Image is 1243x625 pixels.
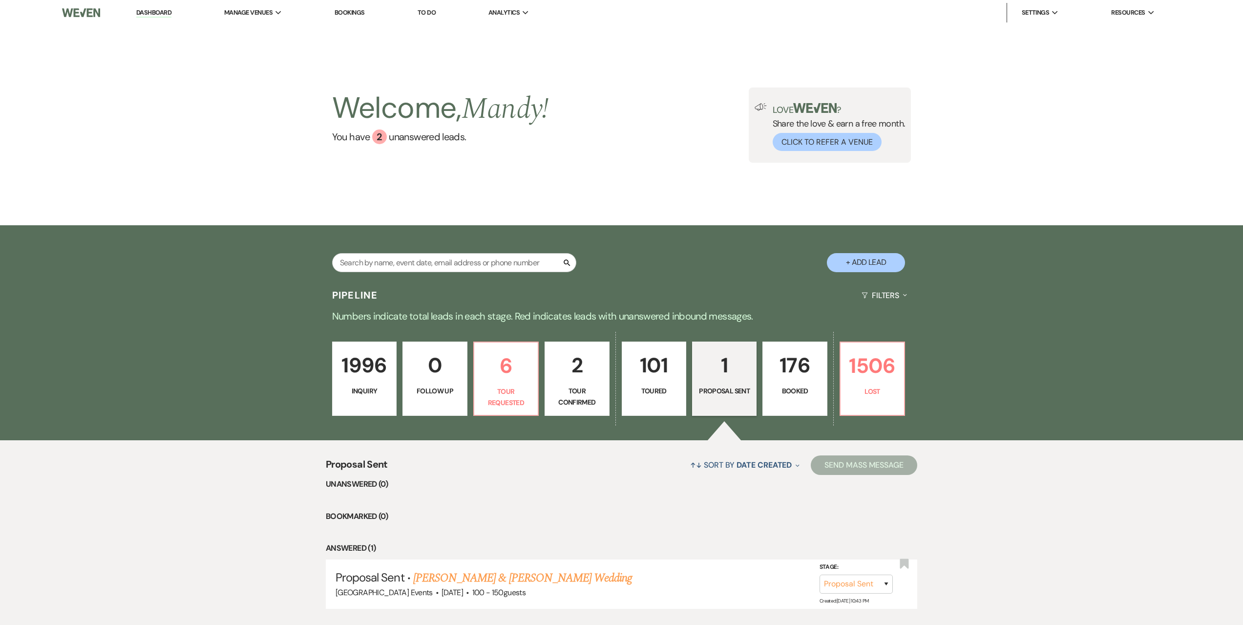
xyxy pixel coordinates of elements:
[332,288,378,302] h3: Pipeline
[332,342,397,416] a: 1996Inquiry
[698,349,750,382] p: 1
[372,129,387,144] div: 2
[473,342,539,416] a: 6Tour Requested
[409,349,461,382] p: 0
[336,570,404,585] span: Proposal Sent
[827,253,905,272] button: + Add Lead
[846,349,898,382] p: 1506
[769,349,821,382] p: 176
[846,386,898,397] p: Lost
[224,8,273,18] span: Manage Venues
[418,8,436,17] a: To Do
[326,542,917,555] li: Answered (1)
[811,455,917,475] button: Send Mass Message
[326,478,917,491] li: Unanswered (0)
[442,587,463,598] span: [DATE]
[62,2,100,23] img: Weven Logo
[462,86,549,131] span: Mandy !
[551,386,603,408] p: Tour Confirmed
[773,103,906,114] p: Love ?
[326,510,917,523] li: Bookmarked (0)
[737,460,792,470] span: Date Created
[338,349,390,382] p: 1996
[332,87,549,129] h2: Welcome,
[480,349,532,382] p: 6
[773,133,882,151] button: Click to Refer a Venue
[755,103,767,111] img: loud-speaker-illustration.svg
[628,386,680,396] p: Toured
[545,342,609,416] a: 2Tour Confirmed
[1111,8,1145,18] span: Resources
[686,452,803,478] button: Sort By Date Created
[338,386,390,396] p: Inquiry
[332,129,549,144] a: You have 2 unanswered leads.
[480,386,532,408] p: Tour Requested
[762,342,827,416] a: 176Booked
[488,8,520,18] span: Analytics
[551,349,603,382] p: 2
[628,349,680,382] p: 101
[402,342,467,416] a: 0Follow Up
[622,342,686,416] a: 101Toured
[767,103,906,151] div: Share the love & earn a free month.
[858,282,911,308] button: Filters
[692,342,757,416] a: 1Proposal Sent
[413,569,632,587] a: [PERSON_NAME] & [PERSON_NAME] Wedding
[335,8,365,17] a: Bookings
[409,386,461,396] p: Follow Up
[840,342,905,416] a: 1506Lost
[472,587,526,598] span: 100 - 150 guests
[769,386,821,396] p: Booked
[270,308,973,324] p: Numbers indicate total leads in each stage. Red indicates leads with unanswered inbound messages.
[332,253,576,272] input: Search by name, event date, email address or phone number
[136,8,171,18] a: Dashboard
[793,103,837,113] img: weven-logo-green.svg
[820,562,893,573] label: Stage:
[1022,8,1050,18] span: Settings
[820,598,868,604] span: Created: [DATE] 10:43 PM
[326,457,388,478] span: Proposal Sent
[690,460,702,470] span: ↑↓
[698,386,750,396] p: Proposal Sent
[336,587,433,598] span: [GEOGRAPHIC_DATA] Events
